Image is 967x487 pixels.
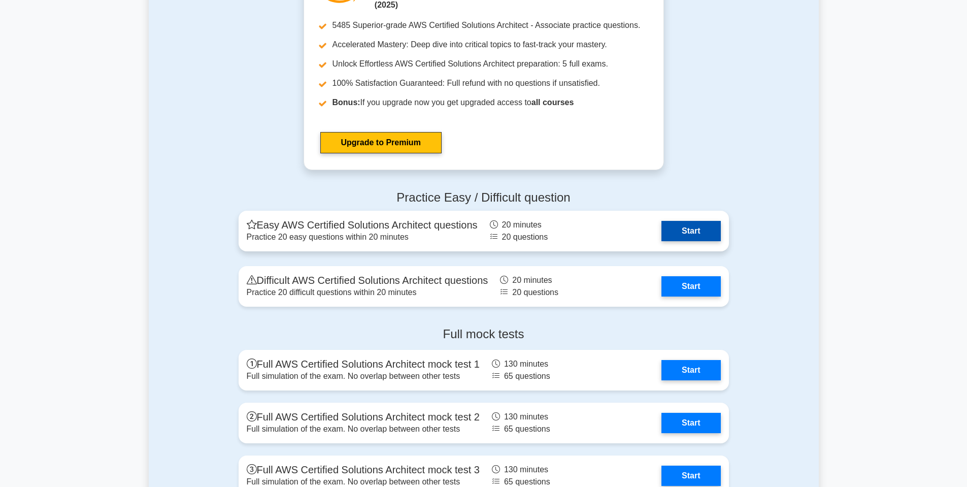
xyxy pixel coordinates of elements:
[320,132,442,153] a: Upgrade to Premium
[661,466,720,486] a: Start
[239,327,729,342] h4: Full mock tests
[661,360,720,380] a: Start
[661,413,720,433] a: Start
[239,190,729,205] h4: Practice Easy / Difficult question
[661,276,720,297] a: Start
[661,221,720,241] a: Start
